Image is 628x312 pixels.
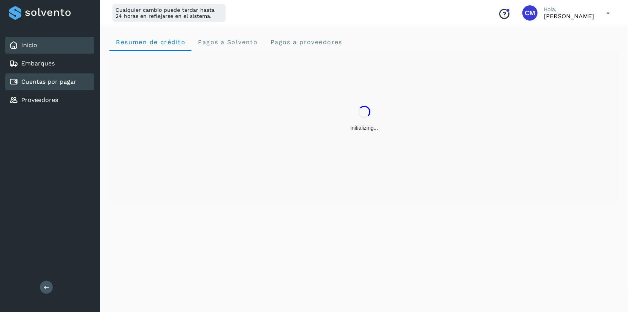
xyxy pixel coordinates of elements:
[21,78,76,85] a: Cuentas por pagar
[112,4,226,22] div: Cualquier cambio puede tardar hasta 24 horas en reflejarse en el sistema.
[21,96,58,103] a: Proveedores
[544,6,594,13] p: Hola,
[5,37,94,54] div: Inicio
[198,38,258,46] span: Pagos a Solvento
[115,38,185,46] span: Resumen de crédito
[21,60,55,67] a: Embarques
[21,41,37,49] a: Inicio
[270,38,342,46] span: Pagos a proveedores
[5,73,94,90] div: Cuentas por pagar
[544,13,594,20] p: Cynthia Mendoza
[5,92,94,108] div: Proveedores
[5,55,94,72] div: Embarques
